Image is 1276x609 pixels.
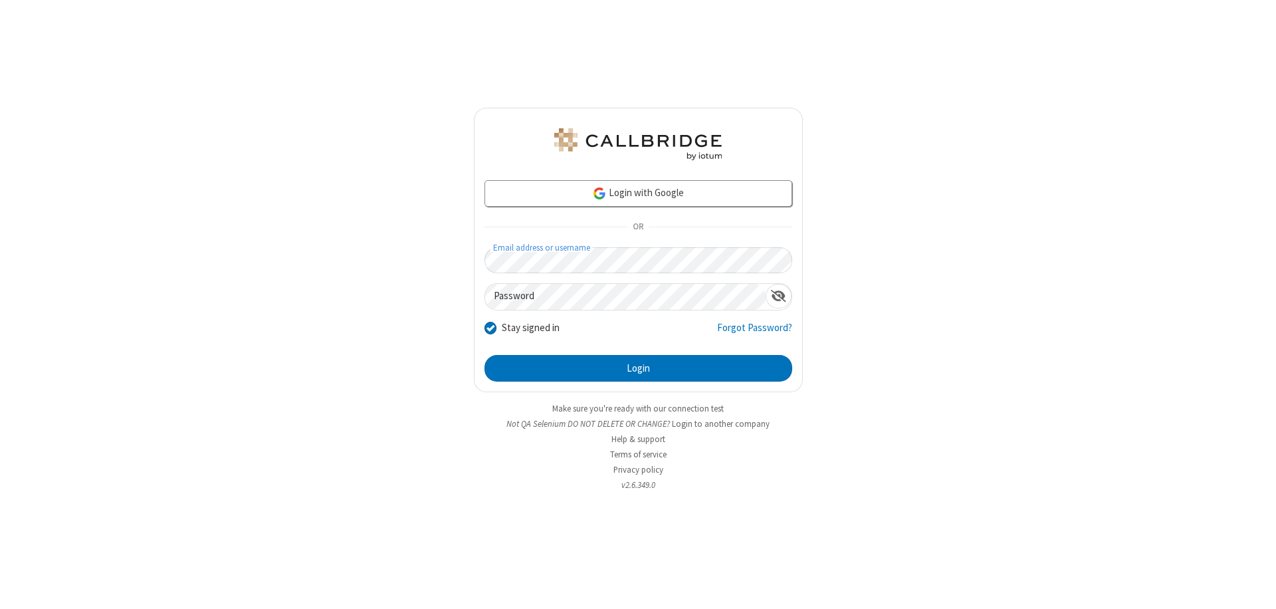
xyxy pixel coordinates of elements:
a: Terms of service [610,449,667,460]
button: Login [484,355,792,382]
li: v2.6.349.0 [474,479,803,491]
a: Forgot Password? [717,320,792,346]
div: Show password [766,284,792,308]
li: Not QA Selenium DO NOT DELETE OR CHANGE? [474,418,803,430]
span: OR [627,218,649,237]
a: Login with Google [484,180,792,207]
a: Help & support [611,433,665,445]
a: Privacy policy [613,464,663,475]
img: google-icon.png [592,186,607,201]
img: QA Selenium DO NOT DELETE OR CHANGE [552,128,724,160]
input: Password [485,284,766,310]
button: Login to another company [672,418,770,430]
a: Make sure you're ready with our connection test [552,403,724,414]
label: Stay signed in [502,320,560,336]
input: Email address or username [484,247,792,273]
